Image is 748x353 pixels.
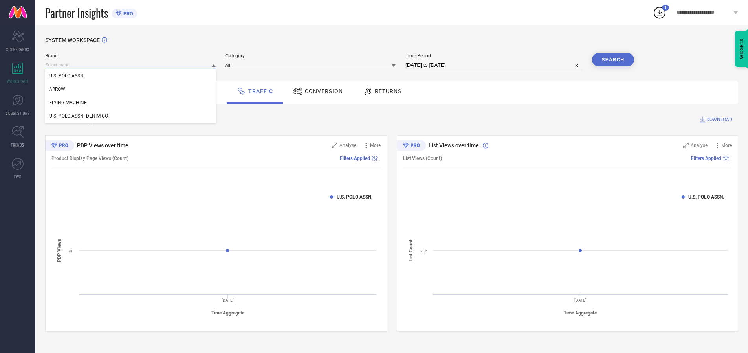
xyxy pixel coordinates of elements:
[405,61,582,70] input: Select time period
[222,298,234,302] text: [DATE]
[691,143,708,148] span: Analyse
[45,37,100,43] span: SYSTEM WORKSPACE
[706,116,732,123] span: DOWNLOAD
[305,88,343,94] span: Conversion
[691,156,721,161] span: Filters Applied
[332,143,337,148] svg: Zoom
[14,174,22,180] span: FWD
[211,310,245,316] tspan: Time Aggregate
[45,61,216,69] input: Select brand
[6,46,29,52] span: SCORECARDS
[379,156,381,161] span: |
[339,143,356,148] span: Analyse
[721,143,732,148] span: More
[405,53,582,59] span: Time Period
[45,5,108,21] span: Partner Insights
[340,156,370,161] span: Filters Applied
[248,88,273,94] span: Traffic
[653,6,667,20] div: Open download list
[337,194,372,200] text: U.S. POLO ASSN.
[664,5,667,10] span: 1
[688,194,724,200] text: U.S. POLO ASSN.
[49,113,109,119] span: U.S. POLO ASSN. DENIM CO.
[45,140,74,152] div: Premium
[51,156,128,161] span: Product Display Page Views (Count)
[225,53,396,59] span: Category
[420,249,427,253] text: 2Cr
[7,78,29,84] span: WORKSPACE
[57,239,62,262] tspan: PDP Views
[408,239,414,261] tspan: List Count
[375,88,401,94] span: Returns
[69,249,73,253] text: 4L
[370,143,381,148] span: More
[77,142,128,149] span: PDP Views over time
[403,156,442,161] span: List Views (Count)
[397,140,426,152] div: Premium
[45,109,216,123] div: U.S. POLO ASSN. DENIM CO.
[429,142,479,149] span: List Views over time
[11,142,24,148] span: TRENDS
[45,83,216,96] div: ARROW
[45,96,216,109] div: FLYING MACHINE
[45,53,216,59] span: Brand
[49,100,87,105] span: FLYING MACHINE
[49,73,85,79] span: U.S. POLO ASSN.
[574,298,587,302] text: [DATE]
[49,86,65,92] span: ARROW
[683,143,689,148] svg: Zoom
[731,156,732,161] span: |
[564,310,597,316] tspan: Time Aggregate
[121,11,133,17] span: PRO
[6,110,30,116] span: SUGGESTIONS
[45,69,216,83] div: U.S. POLO ASSN.
[592,53,634,66] button: Search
